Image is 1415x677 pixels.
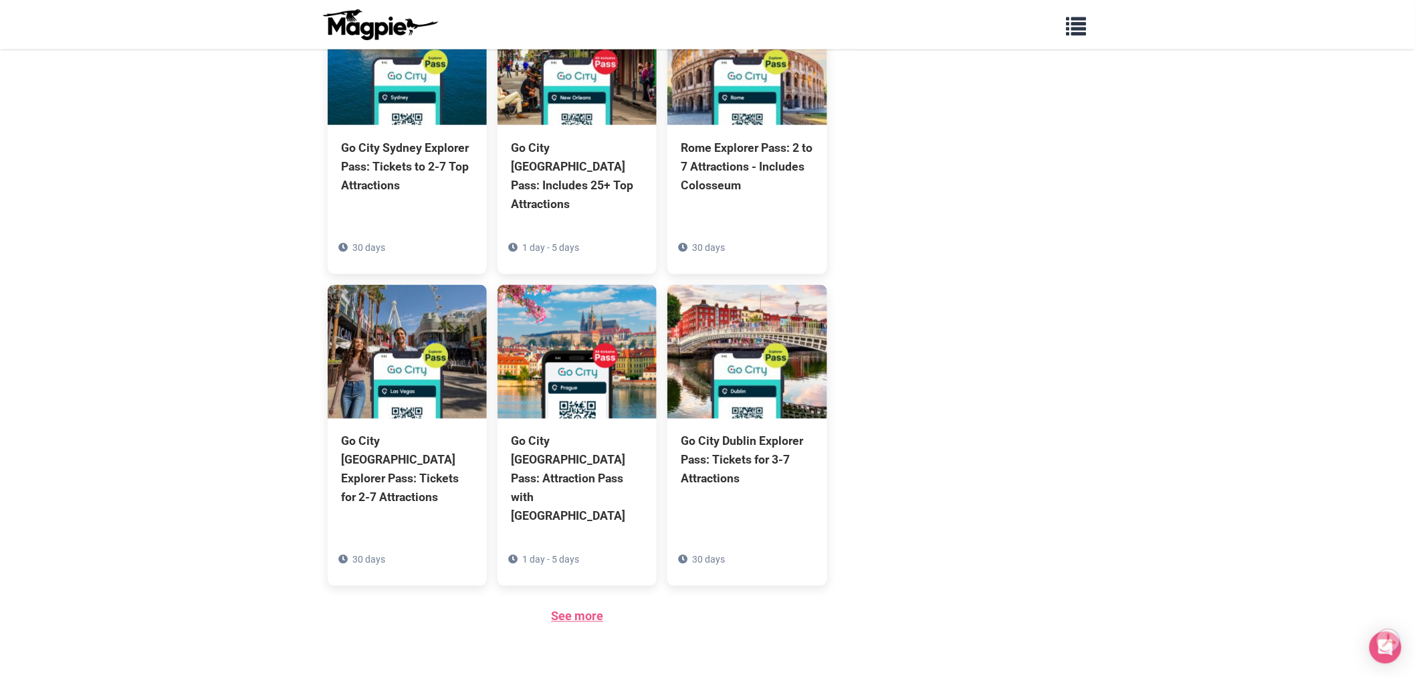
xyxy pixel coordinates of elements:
[352,555,385,565] span: 30 days
[681,432,813,488] div: Go City Dublin Explorer Pass: Tickets for 3-7 Attractions
[511,432,643,526] div: Go City [GEOGRAPHIC_DATA] Pass: Attraction Pass with [GEOGRAPHIC_DATA]
[1370,632,1402,664] div: Open Intercom Messenger
[352,242,385,253] span: 30 days
[320,9,440,41] img: logo-ab69f6fb50320c5b225c76a69d11143b.png
[498,285,657,419] img: Go City Prague Pass: Attraction Pass with Prague Castle
[511,138,643,214] div: Go City [GEOGRAPHIC_DATA] Pass: Includes 25+ Top Attractions
[692,242,725,253] span: 30 days
[522,242,579,253] span: 1 day - 5 days
[328,285,487,568] a: Go City [GEOGRAPHIC_DATA] Explorer Pass: Tickets for 2-7 Attractions 30 days
[551,609,603,623] a: See more
[341,138,473,195] div: Go City Sydney Explorer Pass: Tickets to 2-7 Top Attractions
[692,555,725,565] span: 30 days
[498,285,657,587] a: Go City [GEOGRAPHIC_DATA] Pass: Attraction Pass with [GEOGRAPHIC_DATA] 1 day - 5 days
[667,285,827,419] img: Go City Dublin Explorer Pass: Tickets for 3-7 Attractions
[328,285,487,419] img: Go City Las Vegas Explorer Pass: Tickets for 2-7 Attractions
[667,285,827,549] a: Go City Dublin Explorer Pass: Tickets for 3-7 Attractions 30 days
[681,138,813,195] div: Rome Explorer Pass: 2 to 7 Attractions - Includes Colosseum
[341,432,473,508] div: Go City [GEOGRAPHIC_DATA] Explorer Pass: Tickets for 2-7 Attractions
[522,555,579,565] span: 1 day - 5 days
